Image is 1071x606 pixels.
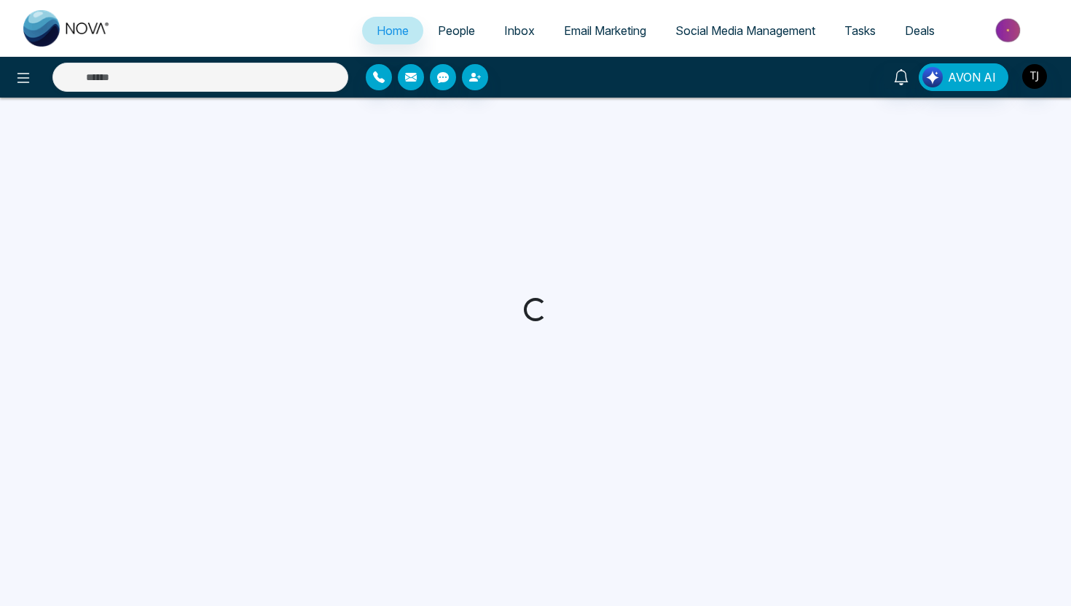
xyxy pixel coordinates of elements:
[844,23,876,38] span: Tasks
[438,23,475,38] span: People
[490,17,549,44] a: Inbox
[919,63,1008,91] button: AVON AI
[948,68,996,86] span: AVON AI
[362,17,423,44] a: Home
[377,23,409,38] span: Home
[830,17,890,44] a: Tasks
[564,23,646,38] span: Email Marketing
[675,23,815,38] span: Social Media Management
[922,67,943,87] img: Lead Flow
[423,17,490,44] a: People
[890,17,949,44] a: Deals
[1022,64,1047,89] img: User Avatar
[661,17,830,44] a: Social Media Management
[549,17,661,44] a: Email Marketing
[957,14,1062,47] img: Market-place.gif
[504,23,535,38] span: Inbox
[23,10,111,47] img: Nova CRM Logo
[905,23,935,38] span: Deals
